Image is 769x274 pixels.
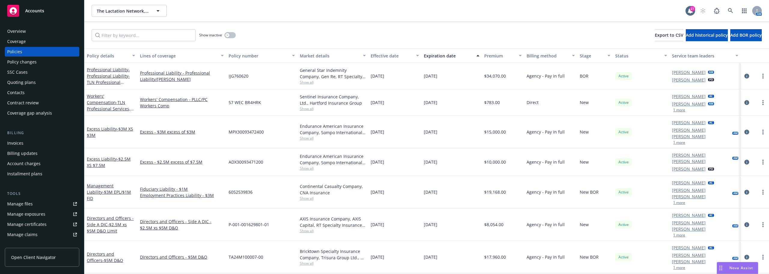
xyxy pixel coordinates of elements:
a: more [759,254,767,261]
div: Manage claims [7,230,38,239]
button: Add BOR policy [730,29,762,41]
a: circleInformation [743,189,750,196]
span: New [580,221,589,228]
a: Excess - $2.5M excess of $7.5M [140,159,224,165]
a: circleInformation [743,99,750,106]
span: Manage exposures [5,209,79,219]
button: Service team leaders [670,48,740,63]
div: 27 [690,6,695,11]
span: Show all [300,80,366,85]
span: Agency - Pay in full [527,221,565,228]
div: Manage files [7,199,33,209]
div: Installment plans [7,169,42,179]
span: The Lactation Network, LLC [97,8,149,14]
span: [DATE] [371,221,384,228]
div: Bricktown Specialty Insurance Company, Trisura Group Ltd., RT Specialty Insurance Services, LLC (... [300,248,366,261]
a: Professional Liability [87,67,130,91]
div: Endurance American Insurance Company, Sompo International, RT Specialty Insurance Services, LLC (... [300,153,366,166]
div: Manage exposures [7,209,45,219]
a: [PERSON_NAME] [PERSON_NAME] [672,187,730,200]
div: Lines of coverage [140,53,217,59]
div: SSC Cases [7,67,28,77]
span: Accounts [25,8,44,13]
a: Directors and Officers - Side A DIC - $2.5M xs $5M D&O [140,218,224,231]
a: Switch app [738,5,750,17]
a: [PERSON_NAME] [PERSON_NAME] [672,252,730,265]
span: - $3M XS $3M [87,126,133,138]
button: Nova Assist [717,262,758,274]
span: Nova Assist [729,265,753,270]
a: [PERSON_NAME] [672,119,706,126]
div: Stage [580,53,604,59]
a: more [759,189,767,196]
span: [DATE] [371,129,384,135]
span: [DATE] [424,159,437,165]
a: Excess Liability [87,156,131,168]
span: $34,070.00 [484,73,506,79]
div: Manage BORs [7,240,35,250]
a: Management Liability [87,183,131,201]
div: Contract review [7,98,39,108]
span: Direct [527,99,539,106]
div: AXIS Insurance Company, AXIS Capital, RT Specialty Insurance Services, LLC (RSG Specialty, LLC) [300,216,366,228]
span: Agency - Pay in full [527,129,565,135]
a: Directors and Officers - $5M D&O [140,254,224,260]
span: - $2.5M XS $7.5M [87,156,131,168]
span: [DATE] [371,99,384,106]
button: Market details [297,48,368,63]
button: 1 more [673,141,685,144]
button: The Lactation Network, LLC [92,5,167,17]
span: $783.00 [484,99,500,106]
span: - TLN Professional Services, PLL C [87,100,134,118]
a: SSC Cases [5,67,79,77]
a: circleInformation [743,72,750,80]
span: Show all [300,228,366,233]
a: [PERSON_NAME] [PERSON_NAME] [672,152,730,165]
a: Directors and Officers - Side A DIC [87,215,134,234]
span: Add BOR policy [730,32,762,38]
a: [PERSON_NAME] [672,166,706,172]
a: [PERSON_NAME] [672,180,706,186]
a: Installment plans [5,169,79,179]
span: MPX30093472400 [229,129,264,135]
a: Accounts [5,2,79,19]
span: Show all [300,106,366,111]
a: Contacts [5,88,79,97]
span: Agency - Pay in full [527,254,565,260]
a: Fiduciary Liability - $1M [140,186,224,192]
button: Lines of coverage [138,48,226,63]
span: Show all [300,166,366,171]
a: Contract review [5,98,79,108]
a: Coverage gap analysis [5,108,79,118]
a: Policy changes [5,57,79,67]
a: more [759,72,767,80]
span: $19,168.00 [484,189,506,195]
div: Tools [5,191,79,197]
a: more [759,99,767,106]
a: Manage claims [5,230,79,239]
div: Contacts [7,88,25,97]
button: Policy details [84,48,138,63]
button: 1 more [673,201,685,205]
button: Stage [577,48,613,63]
span: Export to CSV [655,32,683,38]
a: Billing updates [5,149,79,158]
span: Open Client Navigator [11,254,56,260]
span: Add historical policy [686,32,728,38]
div: Drag to move [717,262,725,274]
a: Manage certificates [5,220,79,229]
div: Overview [7,26,26,36]
button: Policy number [226,48,297,63]
a: [PERSON_NAME] [672,212,706,218]
span: Agency - Pay in full [527,189,565,195]
div: Quoting plans [7,78,36,87]
a: circleInformation [743,221,750,228]
a: Report a Bug [711,5,723,17]
span: - $3M EPL/$1M FID [87,189,131,201]
a: Search [725,5,737,17]
a: Excess - $3M excess of $3M [140,129,224,135]
span: 6052539836 [229,189,253,195]
span: - $5M D&O [102,257,123,263]
button: Effective date [368,48,421,63]
span: $8,054.00 [484,221,503,228]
